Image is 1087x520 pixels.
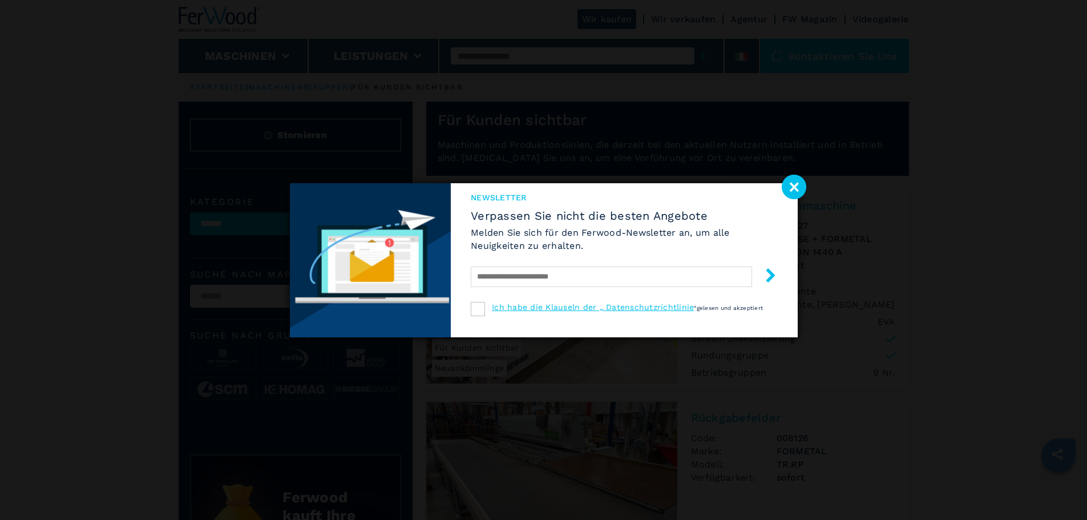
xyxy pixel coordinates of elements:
[492,303,694,312] a: Ich habe die Klauseln der „ Datenschutzrichtlinie
[471,227,730,251] font: Melden Sie sich für den Ferwood-Newsletter an, um alle Neuigkeiten zu erhalten.
[752,264,778,291] button: Senden-Button
[471,193,527,202] font: NEWSLETTER
[290,183,451,337] img: Newsletterbild
[697,305,763,311] font: gelesen und akzeptiert
[471,209,708,223] font: Verpassen Sie nicht die besten Angebote
[694,305,696,311] font: “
